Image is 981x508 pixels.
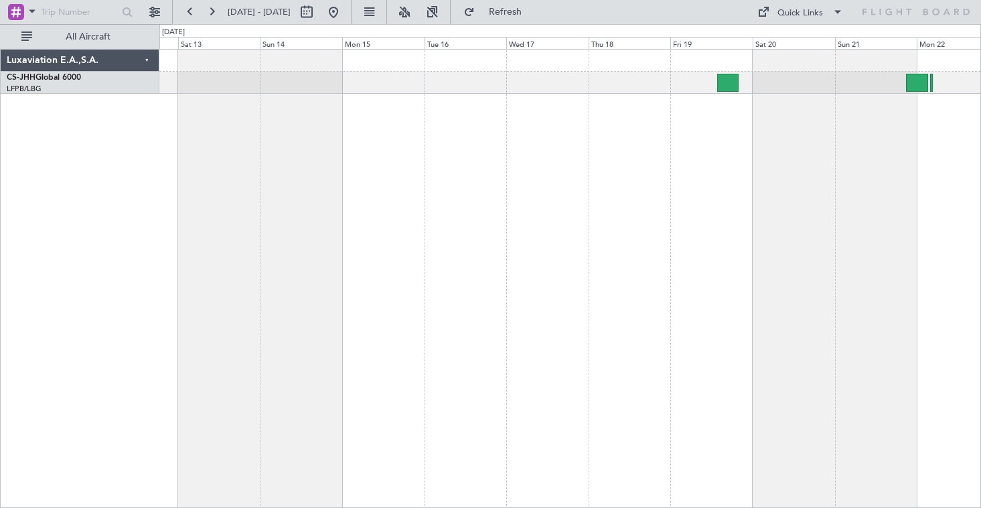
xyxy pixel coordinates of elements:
[506,37,589,49] div: Wed 17
[7,74,81,82] a: CS-JHHGlobal 6000
[15,26,145,48] button: All Aircraft
[260,37,342,49] div: Sun 14
[425,37,507,49] div: Tue 16
[7,74,35,82] span: CS-JHH
[228,6,291,18] span: [DATE] - [DATE]
[457,1,538,23] button: Refresh
[753,37,835,49] div: Sat 20
[41,2,118,22] input: Trip Number
[178,37,260,49] div: Sat 13
[342,37,425,49] div: Mon 15
[835,37,917,49] div: Sun 21
[7,84,42,94] a: LFPB/LBG
[35,32,141,42] span: All Aircraft
[162,27,185,38] div: [DATE]
[589,37,671,49] div: Thu 18
[751,1,850,23] button: Quick Links
[477,7,534,17] span: Refresh
[670,37,753,49] div: Fri 19
[777,7,823,20] div: Quick Links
